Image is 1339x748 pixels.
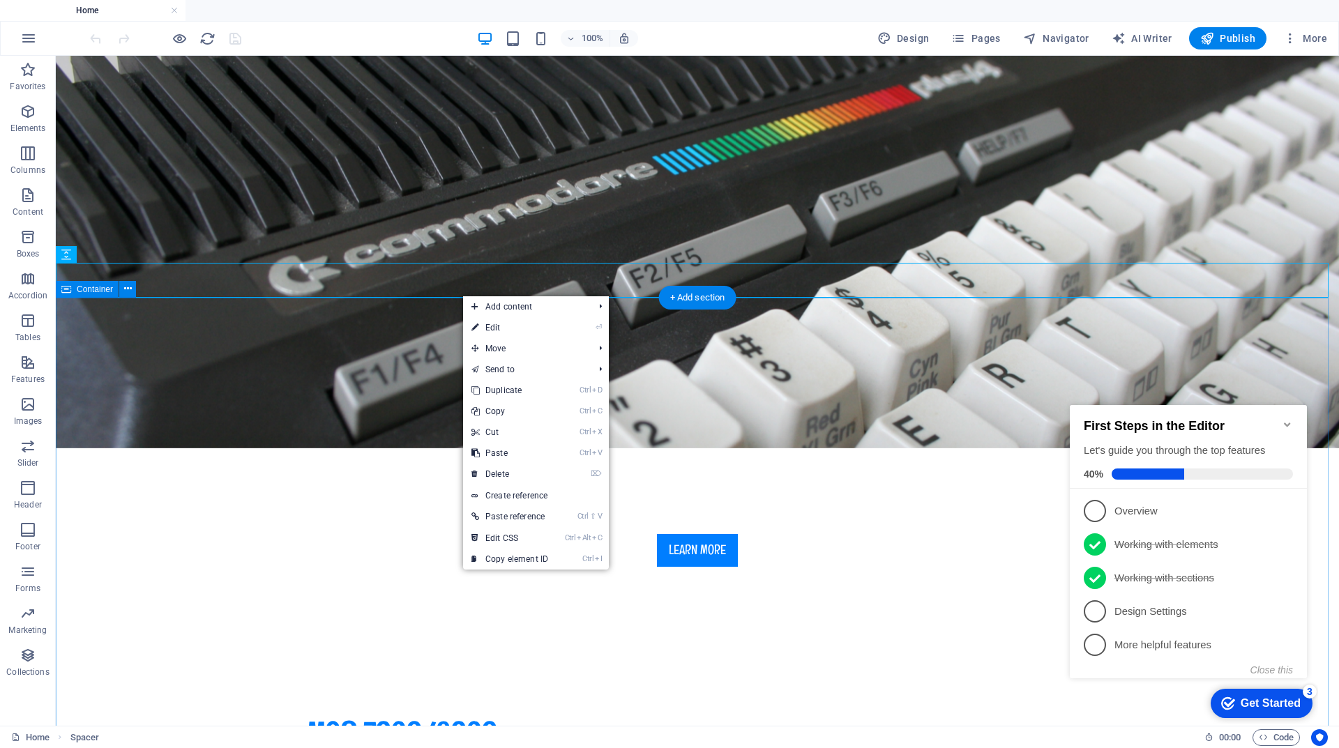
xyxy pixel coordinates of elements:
[171,30,188,47] button: Click here to leave preview mode and continue editing
[6,666,49,678] p: Collections
[1229,732,1231,742] span: :
[77,285,113,293] span: Container
[14,415,43,427] p: Images
[1219,729,1241,746] span: 00 00
[946,27,1006,49] button: Pages
[1106,27,1178,49] button: AI Writer
[463,317,557,338] a: ⏎Edit
[6,243,243,277] li: More helpful features
[20,59,229,73] div: Let's guide you through the top features
[11,374,45,385] p: Features
[15,583,40,594] p: Forms
[596,323,602,332] i: ⏎
[592,427,602,436] i: X
[463,464,557,484] a: ⌦Delete
[6,176,243,210] li: Working with sections
[13,206,43,217] p: Content
[11,729,50,746] a: Click to cancel selection. Double-click to open Pages
[872,27,935,49] div: Design (Ctrl+Alt+Y)
[577,533,591,542] i: Alt
[463,485,609,506] a: Create reference
[186,280,229,291] button: Close this
[15,332,40,343] p: Tables
[595,554,602,563] i: I
[659,286,736,310] div: + Add section
[592,406,602,415] i: C
[577,512,589,521] i: Ctrl
[50,220,218,234] p: Design Settings
[1018,27,1095,49] button: Navigator
[592,386,602,395] i: D
[463,443,557,464] a: CtrlVPaste
[10,81,45,92] p: Favorites
[70,729,100,746] nav: breadcrumb
[10,123,46,134] p: Elements
[463,506,557,527] a: Ctrl⇧VPaste reference
[1023,31,1089,45] span: Navigator
[218,34,229,45] div: Minimize checklist
[239,300,252,314] div: 3
[50,119,218,134] p: Overview
[1259,729,1294,746] span: Code
[463,338,588,359] span: Move
[70,729,100,746] span: Click to select. Double-click to edit
[199,31,215,47] i: Reload page
[463,359,588,380] a: Send to
[1253,729,1300,746] button: Code
[14,499,42,510] p: Header
[618,32,630,45] i: On resize automatically adjust zoom level to fit chosen device.
[463,422,557,443] a: CtrlXCut
[146,304,248,333] div: Get Started 3 items remaining, 40% complete
[580,448,591,457] i: Ctrl
[17,457,39,468] p: Slider
[1189,27,1266,49] button: Publish
[199,30,215,47] button: reload
[951,31,1000,45] span: Pages
[565,533,576,542] i: Ctrl
[17,248,40,259] p: Boxes
[463,380,557,401] a: CtrlDDuplicate
[1204,729,1241,746] h6: Session time
[580,406,591,415] i: Ctrl
[463,549,557,570] a: CtrlICopy element ID
[590,512,596,521] i: ⇧
[6,143,243,176] li: Working with elements
[20,84,47,95] span: 40%
[8,625,47,636] p: Marketing
[463,401,557,422] a: CtrlCCopy
[1311,729,1328,746] button: Usercentrics
[1283,31,1327,45] span: More
[1112,31,1172,45] span: AI Writer
[463,528,557,549] a: CtrlAltCEdit CSS
[1278,27,1333,49] button: More
[10,165,45,176] p: Columns
[582,30,604,47] h6: 100%
[176,312,236,325] div: Get Started
[592,533,602,542] i: C
[582,554,593,563] i: Ctrl
[561,30,610,47] button: 100%
[6,109,243,143] li: Overview
[872,27,935,49] button: Design
[20,34,229,49] h2: First Steps in the Editor
[50,186,218,201] p: Working with sections
[6,210,243,243] li: Design Settings
[50,153,218,167] p: Working with elements
[463,296,588,317] span: Add content
[50,253,218,268] p: More helpful features
[8,290,47,301] p: Accordion
[592,448,602,457] i: V
[580,386,591,395] i: Ctrl
[591,469,602,478] i: ⌦
[598,512,602,521] i: V
[1200,31,1255,45] span: Publish
[15,541,40,552] p: Footer
[877,31,930,45] span: Design
[580,427,591,436] i: Ctrl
